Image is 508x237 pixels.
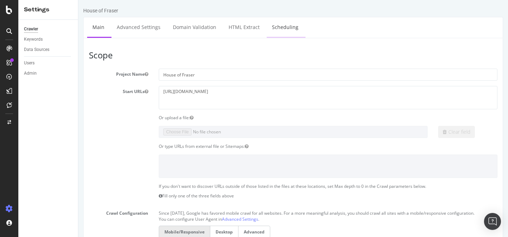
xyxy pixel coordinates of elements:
a: Users [24,59,73,67]
div: Open Intercom Messenger [484,213,501,230]
div: Admin [24,70,37,77]
p: Fill only one of the three fields above [80,193,419,199]
div: Keywords [24,36,43,43]
div: Or upload a file: [75,115,424,121]
h3: Scope [11,51,419,60]
a: Main [9,17,31,37]
div: Data Sources [24,46,49,53]
label: Project Name [5,69,75,77]
a: Scheduling [188,17,225,37]
p: You can configure User Agent in . [80,216,419,222]
a: Crawler [24,25,73,33]
a: Advanced Settings [144,216,180,222]
a: Domain Validation [89,17,143,37]
label: Start URLs [5,86,75,94]
div: Settings [24,6,72,14]
a: Advanced Settings [33,17,87,37]
a: Keywords [24,36,73,43]
p: If you don't want to discover URLs outside of those listed in the files at these locations, set M... [80,183,419,189]
a: Admin [24,70,73,77]
button: Project Name [66,71,70,77]
button: Start URLs [66,88,70,94]
a: HTML Extract [145,17,187,37]
label: Crawl Configuration [5,208,75,216]
p: Since [DATE], Google has favored mobile crawl for all websites. For a more meaningful analysis, y... [80,208,419,216]
div: House of Fraser [5,7,40,14]
textarea: [URL][DOMAIN_NAME] [80,86,419,109]
div: Users [24,59,35,67]
a: Data Sources [24,46,73,53]
div: Crawler [24,25,38,33]
div: Or type URLs from external file or Sitemaps: [75,143,424,149]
